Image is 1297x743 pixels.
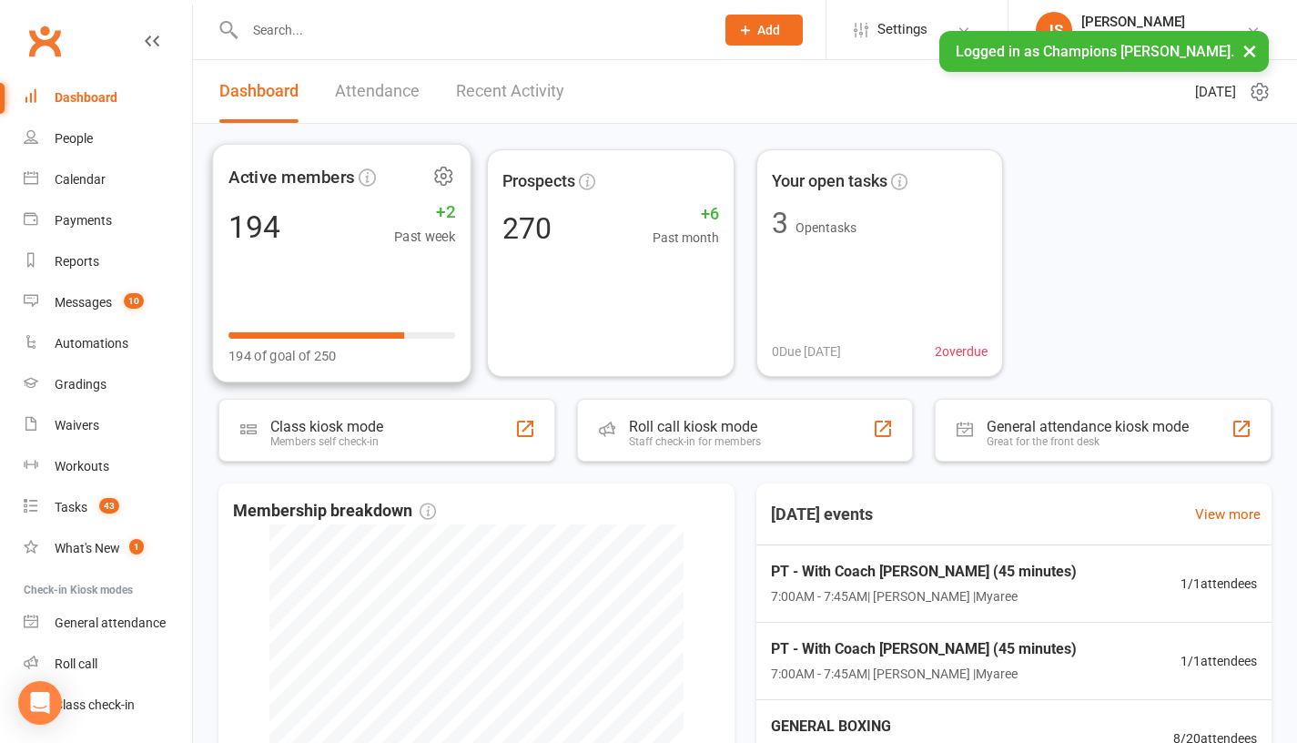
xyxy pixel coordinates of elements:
[772,168,887,195] span: Your open tasks
[877,9,927,50] span: Settings
[24,323,192,364] a: Automations
[55,336,128,351] div: Automations
[24,118,192,159] a: People
[1081,30,1246,46] div: Champions [PERSON_NAME]
[24,446,192,487] a: Workouts
[55,418,99,433] div: Waivers
[239,17,702,43] input: Search...
[1233,31,1266,70] button: ×
[228,211,280,242] div: 194
[24,241,192,282] a: Reports
[987,435,1189,448] div: Great for the front desk
[502,214,552,243] div: 270
[270,418,383,435] div: Class kiosk mode
[129,539,144,555] span: 1
[653,228,719,248] span: Past month
[795,220,856,235] span: Open tasks
[55,656,97,671] div: Roll call
[629,435,761,448] div: Staff check-in for members
[55,172,106,187] div: Calendar
[502,168,575,195] span: Prospects
[456,60,564,123] a: Recent Activity
[24,487,192,528] a: Tasks 43
[24,200,192,241] a: Payments
[24,603,192,644] a: General attendance kiosk mode
[771,560,1077,584] span: PT - With Coach [PERSON_NAME] (45 minutes)
[756,498,887,531] h3: [DATE] events
[22,18,67,64] a: Clubworx
[24,685,192,726] a: Class kiosk mode
[771,637,1077,661] span: PT - With Coach [PERSON_NAME] (45 minutes)
[124,293,144,309] span: 10
[1081,14,1246,30] div: [PERSON_NAME]
[228,163,355,190] span: Active members
[55,697,135,712] div: Class check-in
[394,226,455,248] span: Past week
[219,60,299,123] a: Dashboard
[771,664,1077,684] span: 7:00AM - 7:45AM | [PERSON_NAME] | Myaree
[1195,81,1236,103] span: [DATE]
[1195,504,1261,525] a: View more
[55,131,93,146] div: People
[1036,12,1072,48] div: JS
[55,90,117,105] div: Dashboard
[757,23,780,37] span: Add
[725,15,803,46] button: Add
[55,500,87,514] div: Tasks
[1180,574,1257,594] span: 1 / 1 attendees
[772,209,788,238] div: 3
[24,644,192,685] a: Roll call
[55,213,112,228] div: Payments
[55,377,106,392] div: Gradings
[24,364,192,405] a: Gradings
[18,681,62,725] div: Open Intercom Messenger
[24,528,192,569] a: What's New1
[772,341,841,361] span: 0 Due [DATE]
[270,435,383,448] div: Members self check-in
[24,77,192,118] a: Dashboard
[55,541,120,555] div: What's New
[335,60,420,123] a: Attendance
[24,159,192,200] a: Calendar
[55,459,109,473] div: Workouts
[771,715,1018,738] span: GENERAL BOXING
[228,345,337,367] span: 194 of goal of 250
[233,498,436,524] span: Membership breakdown
[956,43,1234,60] span: Logged in as Champions [PERSON_NAME].
[629,418,761,435] div: Roll call kiosk mode
[24,282,192,323] a: Messages 10
[24,405,192,446] a: Waivers
[987,418,1189,435] div: General attendance kiosk mode
[99,498,119,514] span: 43
[935,341,988,361] span: 2 overdue
[394,198,455,226] span: +2
[771,586,1077,606] span: 7:00AM - 7:45AM | [PERSON_NAME] | Myaree
[1180,651,1257,671] span: 1 / 1 attendees
[653,201,719,228] span: +6
[55,295,112,310] div: Messages
[55,254,99,269] div: Reports
[55,616,166,630] div: General attendance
